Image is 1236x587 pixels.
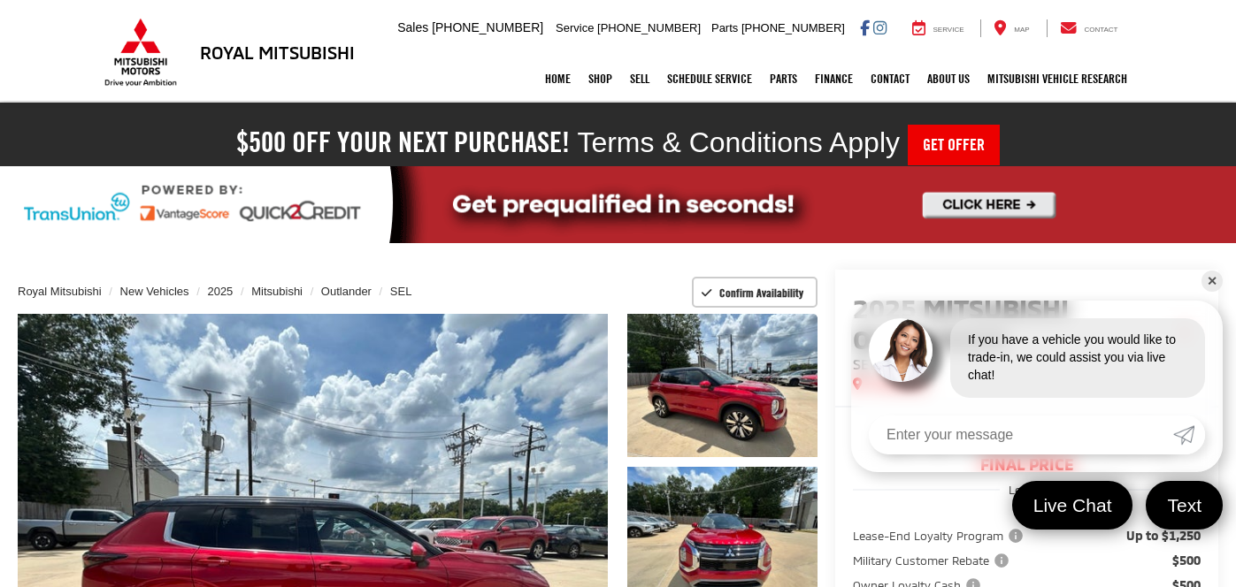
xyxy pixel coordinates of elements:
span: Up to $1,250 [1126,527,1201,545]
span: 2025 [853,292,917,324]
a: Home [536,57,580,101]
a: Get Offer [908,125,1000,165]
a: Mitsubishi [251,285,303,298]
button: Military Customer Rebate [853,552,1015,569]
span: Parts [711,21,738,34]
span: [PHONE_NUMBER] [597,21,701,34]
a: Sell [621,57,658,101]
span: Military Customer Rebate [853,552,1012,569]
a: 2025 [207,285,233,298]
span: Mitsubishi Outlander [853,292,1069,354]
span: Text [1158,493,1210,517]
h2: $500 off your next purchase! [236,130,570,155]
a: Facebook: Click to visit our Facebook page [860,20,870,34]
a: Expand Photo 1 [627,314,818,457]
a: Outlander [321,285,372,298]
button: Lease-End Loyalty Program [853,527,1029,545]
a: Instagram: Click to visit our Instagram page [873,20,887,34]
button: Less [1000,474,1054,506]
span: [PHONE_NUMBER] [432,20,543,34]
span: Confirm Availability [719,286,803,300]
span: Service [556,21,594,34]
span: Less [1009,483,1033,497]
a: Submit [1173,415,1205,454]
a: New Vehicles [120,285,189,298]
a: Parts: Opens in a new tab [761,57,806,101]
span: Lease-End Loyalty Program [853,527,1026,545]
h3: Royal Mitsubishi [200,42,355,62]
span: Sales [397,20,428,34]
span: Map [1014,26,1029,34]
a: Contact [862,57,918,101]
div: If you have a vehicle you would like to trade-in, we could assist you via live chat! [950,318,1205,398]
a: Service [899,19,978,37]
input: Enter your message [869,415,1173,454]
a: Live Chat [1012,481,1133,530]
a: Schedule Service: Opens in a new tab [658,57,761,101]
span: Contact [1084,26,1117,34]
a: Map [980,19,1042,37]
a: Mitsubishi Vehicle Research [979,57,1136,101]
a: Shop [580,57,621,101]
span: [PHONE_NUMBER] [741,21,845,34]
img: Mitsubishi [101,18,180,87]
span: $500 [1172,552,1201,569]
span: Terms & Conditions Apply [577,126,900,158]
a: About Us [918,57,979,101]
img: Agent profile photo [869,318,933,382]
img: 2025 Mitsubishi Outlander SEL [626,312,820,458]
a: SEL [390,285,412,298]
a: Royal Mitsubishi [18,285,102,298]
a: Contact [1047,19,1132,37]
span: Live Chat [1025,493,1121,517]
a: Finance [806,57,862,101]
span: Service [933,26,964,34]
span: FINAL PRICE [853,456,1201,474]
button: Confirm Availability [692,277,818,308]
a: Text [1146,481,1223,530]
